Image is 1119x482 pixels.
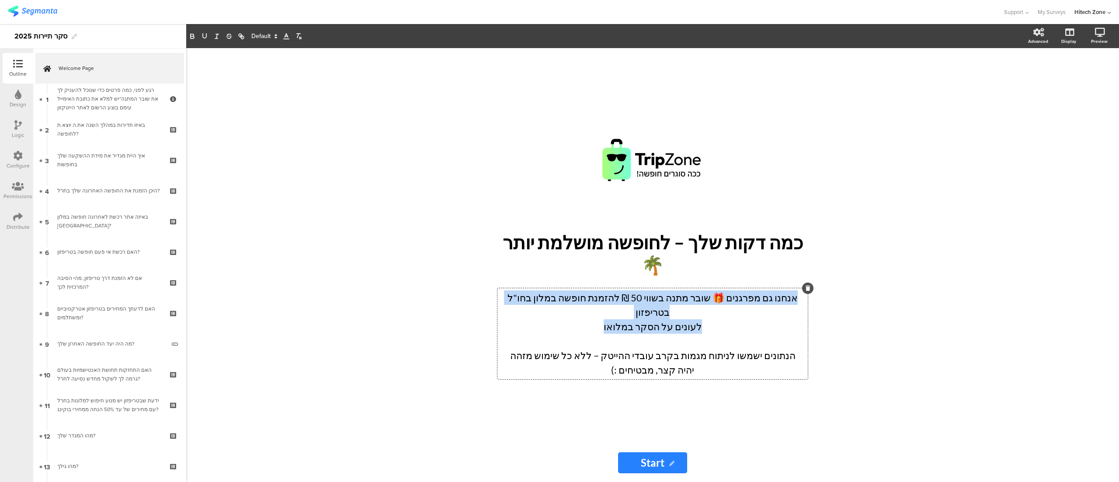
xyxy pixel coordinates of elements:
[35,298,184,328] a: 8 האם לדעתך המחירים בטריפזון אטרקטיביים ומשתלמים?
[8,6,57,17] img: segmanta logo
[57,151,162,169] div: איך היית מגדיר את מידת ההשקעה שלך בחופשות
[46,94,49,104] span: 1
[57,274,162,291] div: אם לא הזמנת דרך טריפזון, מהי הסיבה המרכזית לכך?
[44,461,50,471] span: 13
[44,431,50,440] span: 12
[45,247,49,257] span: 6
[35,206,184,237] a: 5 באיזה אתר רכשת לאחרונה חופשה במלון [GEOGRAPHIC_DATA]?
[57,431,162,440] div: מהו המגדר שלך?
[57,213,162,230] div: באיזה אתר רכשת לאחרונה חופשה במלון בישראל?
[1074,8,1105,16] div: Hitech Zone
[1004,8,1023,16] span: Support
[35,267,184,298] a: 7 אם לא הזמנת דרך טריפזון, מהי הסיבה המרכזית לכך?
[35,114,184,145] a: 2 באיזו תדירות במהלך השנה את.ה יוצא.ת לחופשה?
[1061,38,1076,45] div: Display
[35,175,184,206] a: 4 היכן הזמנת את החופשה האחרונה שלך בחו"ל?
[35,237,184,267] a: 6 האם רכשת אי פעם חופשה בטריפזון?
[57,186,162,195] div: היכן הזמנת את החופשה האחרונה שלך בחו"ל?
[59,64,170,73] span: Welcome Page
[35,145,184,175] a: 3 איך היית מגדיר את מידת ההשקעה שלך בחופשות
[45,400,50,410] span: 11
[14,29,67,43] div: סקר תיירות 2025
[57,121,162,138] div: באיזו תדירות במהלך השנה את.ה יוצא.ת לחופשה?
[35,390,184,420] a: 11 ידעת שבטריפזון יש מנוע חיפוש למלונות בחו"ל עם מחירים של עד 50% הנחה ממחירי בוקינג?
[500,363,806,377] p: יהיה קצר, מבטיחים :)
[10,101,26,108] div: Design
[45,278,49,287] span: 7
[44,370,50,379] span: 10
[57,366,162,383] div: האם התחזקות תחושת האנטישמיות בעולם גרמה לך לשקול מחדש נסיעה לחו"ל?
[35,84,184,114] a: 1 רגע לפני, כמה פרטים כדי שנוכל להעניק לך את שובר המתנה*יש למלא את כתובת האימייל עימם בוצע הרשום ...
[491,231,814,276] p: כמה דקות שלך – לחופשה מושלמת יותר 🌴
[57,86,162,112] div: רגע לפני, כמה פרטים כדי שנוכל להעניק לך את שובר המתנה*יש למלא את כתובת האימייל עימם בוצע הרשום לא...
[35,451,184,482] a: 13 מהו גילך?
[45,217,49,226] span: 5
[500,319,806,334] p: לעונים על הסקר במלואו
[12,131,24,139] div: Logic
[3,192,32,200] div: Permissions
[7,223,30,231] div: Distribute
[7,162,30,170] div: Configure
[57,248,162,256] div: האם רכשת אי פעם חופשה בטריפזון?
[35,328,184,359] a: 9 מה היה יעד החופשה האחרון שלך?
[618,452,687,473] input: Start
[45,308,49,318] span: 8
[35,359,184,390] a: 10 האם התחזקות תחושת האנטישמיות בעולם גרמה לך לשקול מחדש נסיעה לחו"ל?
[57,462,162,471] div: מהו גילך?
[1028,38,1048,45] div: Advanced
[35,53,184,84] a: Welcome Page
[500,290,806,319] p: אנחנו גם מפרגנים 🎁 שובר מתנה בשווי 50 ₪ להזמנת חופשה במלון בחו"ל בטריפזון
[45,155,49,165] span: 3
[57,304,162,322] div: האם לדעתך המחירים בטריפזון אטרקטיביים ומשתלמים?
[57,396,162,414] div: ידעת שבטריפזון יש מנוע חיפוש למלונות בחו"ל עם מחירים של עד 50% הנחה ממחירי בוקינג?
[9,70,27,78] div: Outline
[57,339,165,348] div: מה היה יעד החופשה האחרון שלך?
[45,339,49,349] span: 9
[45,125,49,134] span: 2
[1091,38,1108,45] div: Preview
[35,420,184,451] a: 12 מהו המגדר שלך?
[500,348,806,363] p: הנתונים ישמשו לניתוח מגמות בקרב עובדי ההייטק – ללא כל שימוש מזהה
[45,186,49,196] span: 4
